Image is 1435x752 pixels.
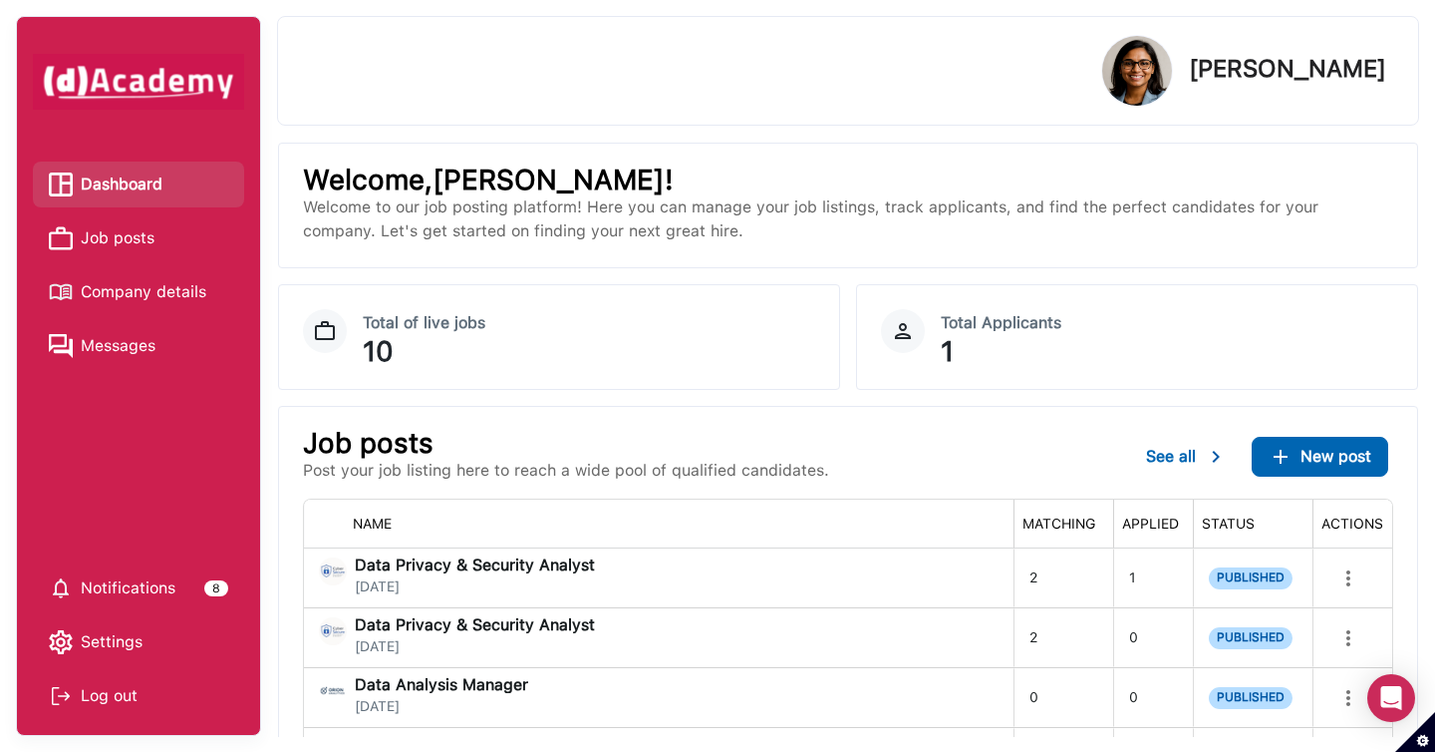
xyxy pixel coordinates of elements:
a: Company details iconCompany details [49,277,228,307]
span: PUBLISHED [1209,567,1292,589]
div: 8 [204,580,228,596]
div: 0 [1013,668,1113,727]
img: Job posts icon [49,226,73,250]
div: 0 [1113,608,1193,667]
span: [DATE] [355,638,595,655]
img: Profile [1102,36,1172,106]
span: Dashboard [81,170,162,199]
div: 10 [363,337,815,365]
span: [DATE] [355,578,595,595]
button: See all... [1130,437,1244,477]
img: jobi [319,677,347,705]
img: dAcademy [33,54,244,110]
button: more [1328,678,1368,718]
img: Job Dashboard [303,309,347,353]
p: Welcome to our job posting platform! Here you can manage your job listings, track applicants, and... [303,195,1393,243]
img: jobi [319,617,347,645]
button: Set cookie preferences [1395,712,1435,752]
span: Messages [81,331,155,361]
span: NAME [353,516,392,532]
button: more [1328,559,1368,598]
img: ... [1204,445,1228,469]
div: 1 [941,337,1393,365]
span: PUBLISHED [1209,627,1292,649]
img: Messages icon [49,334,73,358]
span: Settings [81,627,143,657]
span: Data Analysis Manager [355,677,528,693]
img: setting [49,576,73,600]
span: See all [1146,447,1196,466]
img: Company details icon [49,280,73,304]
button: ...New post [1252,437,1388,477]
span: Data Privacy & Security Analyst [355,558,595,573]
button: more [1328,618,1368,658]
img: Icon Circle [881,309,925,353]
span: New post [1300,447,1371,466]
span: Company details [81,277,206,307]
p: Welcome, [303,168,1393,191]
div: Open Intercom Messenger [1367,674,1415,722]
span: Notifications [81,573,175,603]
img: Dashboard icon [49,173,73,196]
span: Data Privacy & Security Analyst [355,617,595,633]
div: Total Applicants [941,309,1393,337]
a: Job posts iconJob posts [49,223,228,253]
div: 2 [1013,549,1113,607]
span: Job posts [81,223,154,253]
img: ... [1269,445,1292,469]
p: Job posts [303,431,829,455]
p: [PERSON_NAME] [1189,57,1386,81]
span: ACTIONS [1321,516,1383,532]
div: 2 [1013,608,1113,667]
p: Post your job listing here to reach a wide pool of qualified candidates. [303,459,829,483]
img: jobi [319,558,347,585]
div: Log out [49,681,228,711]
div: Total of live jobs [363,309,815,337]
img: setting [49,630,73,654]
span: MATCHING [1022,516,1095,532]
span: [PERSON_NAME] ! [432,163,674,196]
span: PUBLISHED [1209,687,1292,709]
span: APPLIED [1122,516,1179,532]
img: Log out [49,684,73,708]
span: [DATE] [355,698,528,715]
a: Messages iconMessages [49,331,228,361]
div: 1 [1113,549,1193,607]
a: Dashboard iconDashboard [49,170,228,199]
span: STATUS [1202,516,1255,532]
div: 0 [1113,668,1193,727]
